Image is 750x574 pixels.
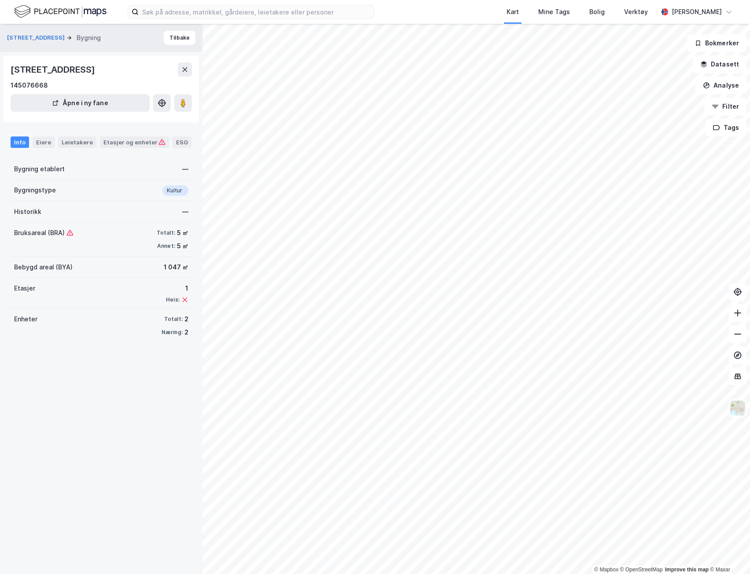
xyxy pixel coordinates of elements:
div: 1 [166,283,188,294]
button: Analyse [695,77,746,94]
div: [STREET_ADDRESS] [11,63,97,77]
div: [PERSON_NAME] [672,7,722,17]
button: [STREET_ADDRESS] [7,33,66,42]
div: 2 [184,314,188,324]
img: logo.f888ab2527a4732fd821a326f86c7f29.svg [14,4,107,19]
div: Bruksareal (BRA) [14,228,74,238]
button: Tags [706,119,746,136]
div: Historikk [14,206,41,217]
div: Annet: [157,243,175,250]
div: Næring: [162,329,183,336]
div: Bolig [589,7,605,17]
button: Åpne i ny fane [11,94,150,112]
div: 2 [184,327,188,338]
div: Heis: [166,296,180,303]
a: Improve this map [665,567,709,573]
div: Info [11,136,29,148]
div: ESG [173,136,191,148]
div: Totalt: [157,229,175,236]
input: Søk på adresse, matrikkel, gårdeiere, leietakere eller personer [139,5,374,18]
div: Etasjer [14,283,35,294]
a: OpenStreetMap [620,567,663,573]
div: Enheter [14,314,37,324]
div: Bygning [77,33,101,43]
div: Etasjer og enheter [103,138,165,146]
div: Bebygd areal (BYA) [14,262,73,272]
div: 5 ㎡ [177,241,188,251]
div: Mine Tags [538,7,570,17]
div: Bygning etablert [14,164,65,174]
div: — [182,164,188,174]
div: 1 047 ㎡ [164,262,188,272]
img: Z [729,400,746,416]
div: Verktøy [624,7,648,17]
button: Tilbake [164,31,195,45]
div: Leietakere [58,136,96,148]
button: Bokmerker [687,34,746,52]
div: Kontrollprogram for chat [706,532,750,574]
div: Kart [507,7,519,17]
div: 145076668 [11,80,48,91]
div: 5 ㎡ [177,228,188,238]
div: Bygningstype [14,185,56,195]
iframe: Chat Widget [706,532,750,574]
div: Eiere [33,136,55,148]
button: Filter [704,98,746,115]
div: — [182,206,188,217]
a: Mapbox [594,567,618,573]
div: Totalt: [164,316,183,323]
button: Datasett [693,55,746,73]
